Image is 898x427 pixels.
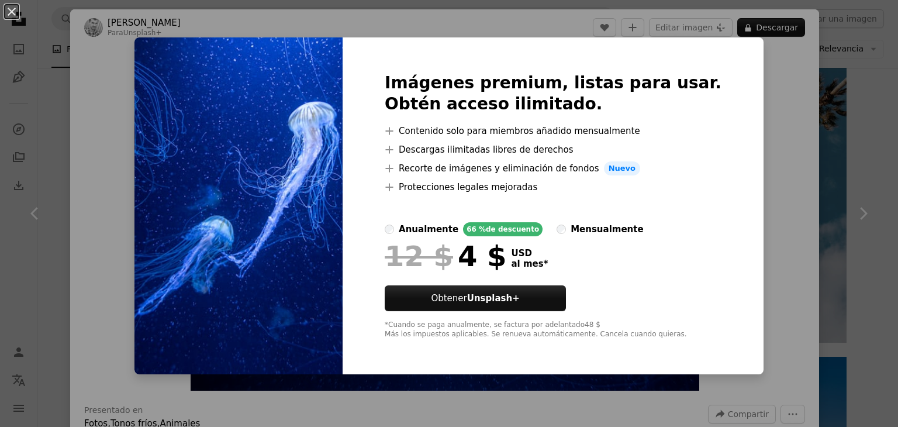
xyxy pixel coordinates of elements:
[385,180,721,194] li: Protecciones legales mejoradas
[467,293,520,304] strong: Unsplash+
[385,225,394,234] input: anualmente66 %de descuento
[385,143,721,157] li: Descargas ilimitadas libres de derechos
[557,225,566,234] input: mensualmente
[511,259,548,269] span: al mes *
[385,241,506,271] div: 4 $
[385,285,566,311] button: ObtenerUnsplash+
[134,37,343,374] img: premium_photo-1693723595870-2b8bad09b4c2
[385,321,721,339] div: *Cuando se paga anualmente, se factura por adelantado 48 $ Más los impuestos aplicables. Se renue...
[511,248,548,259] span: USD
[399,222,458,236] div: anualmente
[385,241,453,271] span: 12 $
[385,73,721,115] h2: Imágenes premium, listas para usar. Obtén acceso ilimitado.
[385,124,721,138] li: Contenido solo para miembros añadido mensualmente
[571,222,643,236] div: mensualmente
[604,161,640,175] span: Nuevo
[385,161,721,175] li: Recorte de imágenes y eliminación de fondos
[463,222,543,236] div: 66 % de descuento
